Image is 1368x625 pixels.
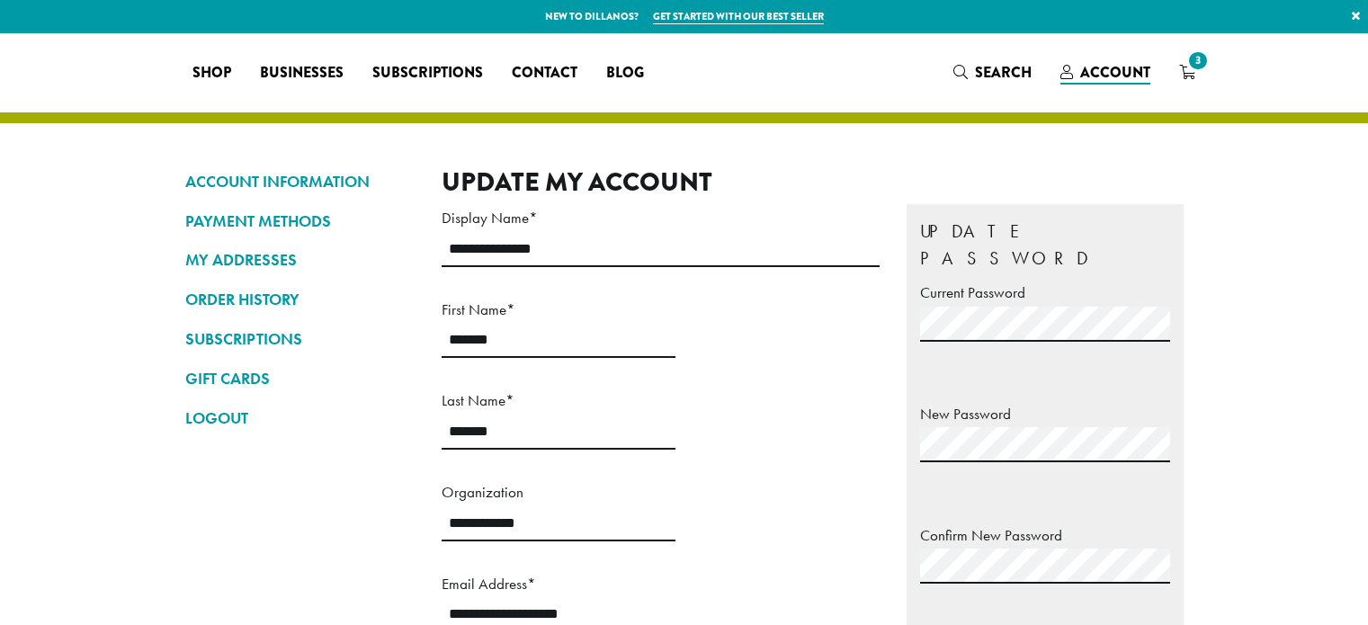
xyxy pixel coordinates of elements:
[920,522,1170,549] label: Confirm New Password
[185,245,415,275] a: MY ADDRESSES
[1080,62,1150,83] span: Account
[185,284,415,315] a: ORDER HISTORY
[1185,49,1210,73] span: 3
[939,58,1046,87] a: Search
[192,62,231,85] span: Shop
[920,218,1170,272] legend: Update Password
[442,296,675,324] label: First Name
[260,62,344,85] span: Businesses
[185,363,415,394] a: GIFT CARDS
[185,403,415,433] a: LOGOUT
[442,204,880,232] label: Display Name
[442,387,675,415] label: Last Name
[185,324,415,354] a: SUBSCRIPTIONS
[512,62,577,85] span: Contact
[372,62,483,85] span: Subscriptions
[442,570,675,598] label: Email Address
[606,62,644,85] span: Blog
[442,478,675,506] label: Organization
[185,206,415,237] a: PAYMENT METHODS
[185,166,415,197] a: ACCOUNT INFORMATION
[920,279,1170,307] label: Current Password
[178,58,246,87] a: Shop
[442,166,1184,198] h2: Update My Account
[975,62,1032,83] span: Search
[920,400,1170,428] label: New Password
[653,9,824,24] a: Get started with our best seller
